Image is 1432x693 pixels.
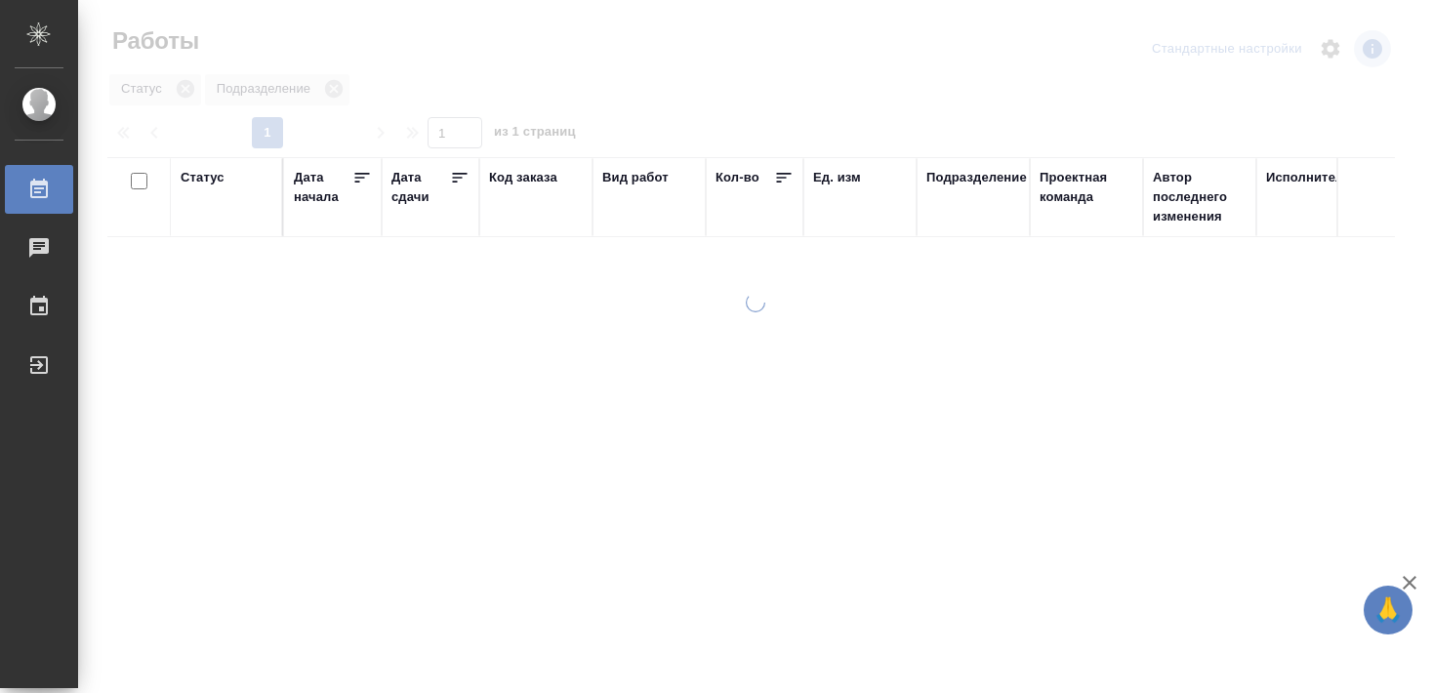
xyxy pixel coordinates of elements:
[1371,590,1405,631] span: 🙏
[294,168,352,207] div: Дата начала
[391,168,450,207] div: Дата сдачи
[716,168,759,187] div: Кол-во
[1040,168,1133,207] div: Проектная команда
[813,168,861,187] div: Ед. изм
[926,168,1027,187] div: Подразделение
[602,168,669,187] div: Вид работ
[1364,586,1412,634] button: 🙏
[489,168,557,187] div: Код заказа
[181,168,225,187] div: Статус
[1153,168,1247,226] div: Автор последнего изменения
[1266,168,1352,187] div: Исполнитель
